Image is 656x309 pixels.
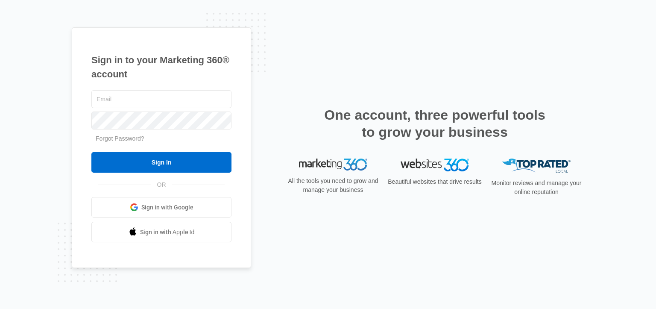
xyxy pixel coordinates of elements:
img: Websites 360 [401,159,469,171]
p: All the tools you need to grow and manage your business [285,177,381,194]
a: Forgot Password? [96,135,144,142]
h2: One account, three powerful tools to grow your business [322,106,548,141]
span: Sign in with Apple Id [140,228,195,237]
span: OR [151,180,172,189]
span: Sign in with Google [141,203,193,212]
h1: Sign in to your Marketing 360® account [91,53,231,81]
input: Email [91,90,231,108]
img: Top Rated Local [502,159,571,173]
a: Sign in with Apple Id [91,222,231,242]
a: Sign in with Google [91,197,231,218]
p: Monitor reviews and manage your online reputation [489,179,584,197]
img: Marketing 360 [299,159,367,171]
input: Sign In [91,152,231,173]
p: Beautiful websites that drive results [387,177,483,186]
